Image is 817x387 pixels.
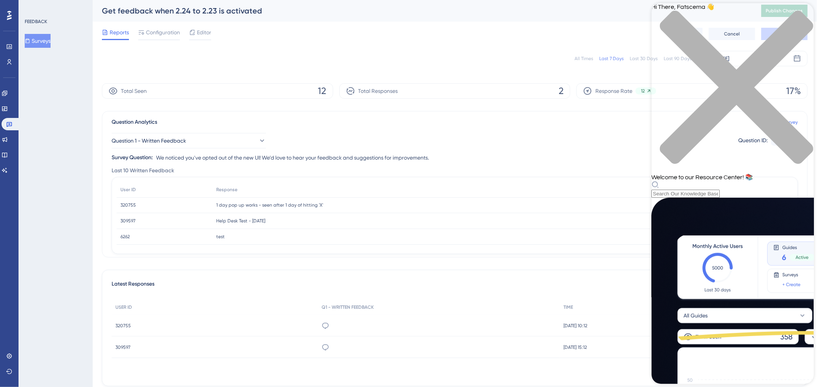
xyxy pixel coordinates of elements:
button: Open AI Assistant Launcher [2,2,21,21]
span: Question Analytics [112,118,157,127]
button: Surveys [25,34,51,48]
span: 309597 [120,218,136,224]
span: TIME [564,304,573,310]
span: Editor [197,28,211,37]
span: User ID [120,187,136,193]
span: test [216,234,225,240]
span: Question 1 - Written Feedback [112,136,186,145]
span: We noticed you've opted out of the new UI! We’d love to hear your feedback and suggestions for im... [156,153,429,162]
img: launcher-image-alternative-text [5,5,19,19]
span: Last 10 Written Feedback [112,166,174,175]
span: [DATE] 10:12 [564,323,588,329]
span: Response [216,187,237,193]
span: Need Help? [18,2,48,11]
span: 320755 [120,202,136,208]
span: Q1 - WRITTEN FEEDBACK [322,304,374,310]
span: 2 [559,85,564,97]
span: 6262 [120,234,130,240]
span: 12 [641,88,645,94]
span: Latest Responses [112,279,154,293]
span: USER ID [115,304,132,310]
span: [DATE] 15:12 [564,344,587,350]
div: All Times [575,56,593,62]
span: Total Responses [358,86,398,96]
span: 12 [318,85,327,97]
span: 1 day pop up works - seen after 1 day of hitting 'X' [216,202,323,208]
span: Help Desk Test - [DATE] [216,218,265,224]
span: 320755 [115,323,131,329]
div: Survey Question: [112,153,153,162]
span: Configuration [146,28,180,37]
span: Response Rate [595,86,632,96]
div: Last 7 Days [599,56,624,62]
span: Reports [110,28,129,37]
div: FEEDBACK [25,19,47,25]
span: 309597 [115,344,131,350]
div: Get feedback when 2.24 to 2.23 is activated [102,5,742,16]
div: Last 30 Days [630,56,658,62]
span: Total Seen [121,86,147,96]
button: Question 1 - Written Feedback [112,133,266,148]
